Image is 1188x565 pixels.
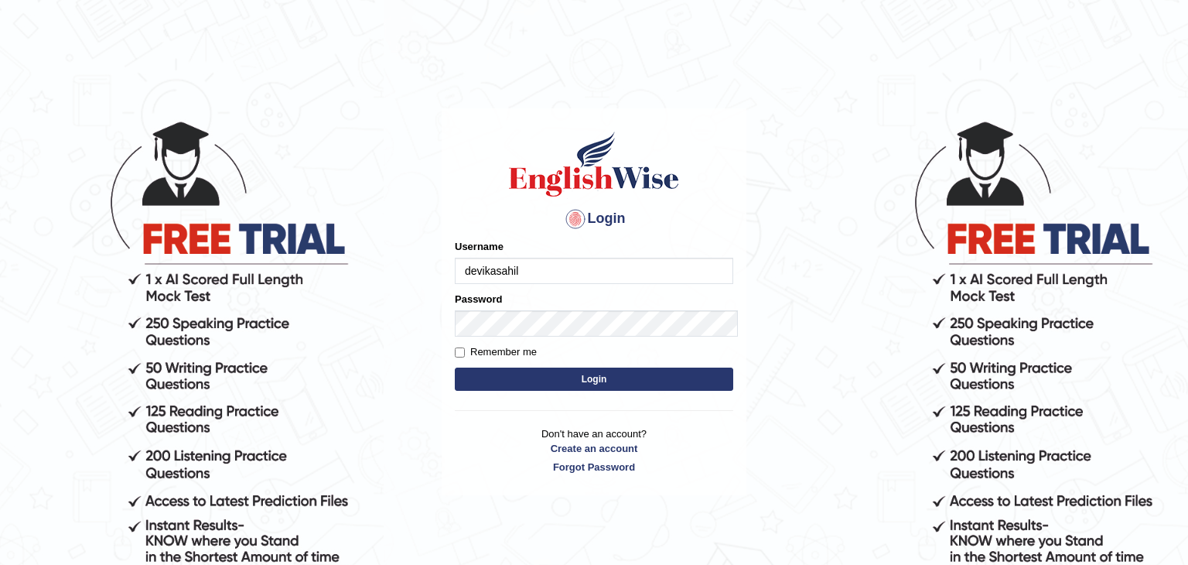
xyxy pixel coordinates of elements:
label: Username [455,239,504,254]
a: Create an account [455,441,733,456]
h4: Login [455,207,733,231]
a: Forgot Password [455,460,733,474]
img: Logo of English Wise sign in for intelligent practice with AI [506,129,682,199]
input: Remember me [455,348,465,358]
button: Login [455,368,733,391]
label: Password [455,292,502,306]
p: Don't have an account? [455,426,733,474]
label: Remember me [455,344,537,360]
